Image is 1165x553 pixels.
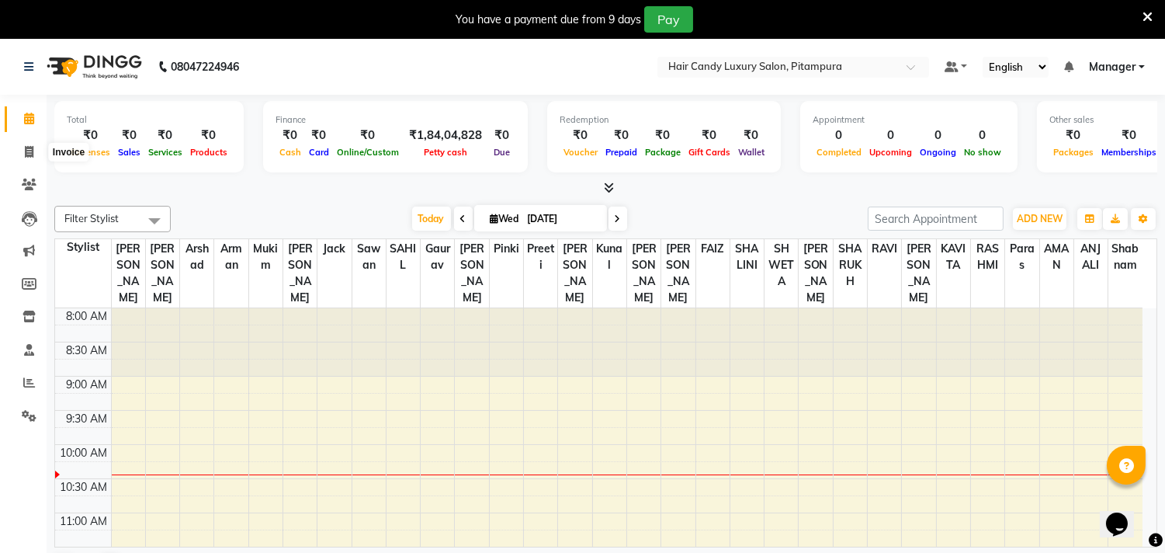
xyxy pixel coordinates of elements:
[64,343,111,359] div: 8:30 AM
[868,207,1004,231] input: Search Appointment
[186,147,231,158] span: Products
[144,127,186,144] div: ₹0
[523,207,601,231] input: 2025-09-03
[333,147,403,158] span: Online/Custom
[560,127,602,144] div: ₹0
[421,239,454,275] span: gaurav
[734,147,768,158] span: Wallet
[1040,239,1073,275] span: AMAN
[420,147,471,158] span: Petty cash
[387,239,420,275] span: SAHIL
[333,127,403,144] div: ₹0
[283,239,317,308] span: [PERSON_NAME]
[40,45,146,89] img: logo
[455,239,488,308] span: [PERSON_NAME]
[730,239,764,275] span: SHALINI
[641,147,685,158] span: Package
[813,127,865,144] div: 0
[937,239,970,275] span: KAVITA
[49,143,88,162] div: Invoice
[1097,147,1160,158] span: Memberships
[661,239,695,308] span: [PERSON_NAME]
[641,127,685,144] div: ₹0
[813,147,865,158] span: Completed
[180,239,213,275] span: Arshad
[276,113,515,127] div: Finance
[64,308,111,325] div: 8:00 AM
[305,127,333,144] div: ₹0
[916,127,960,144] div: 0
[112,239,145,308] span: [PERSON_NAME]
[64,411,111,427] div: 9:30 AM
[305,147,333,158] span: Card
[593,239,626,275] span: kunal
[902,239,935,308] span: [PERSON_NAME]
[627,239,661,308] span: [PERSON_NAME]
[560,113,768,127] div: Redemption
[55,239,111,256] div: Stylist
[1097,127,1160,144] div: ₹0
[685,127,734,144] div: ₹0
[1089,59,1136,75] span: Manager
[960,147,1005,158] span: No show
[490,147,514,158] span: Due
[971,239,1004,275] span: RASHMI
[412,207,451,231] span: Today
[114,147,144,158] span: Sales
[644,6,693,33] button: Pay
[146,239,179,308] span: [PERSON_NAME]
[960,127,1005,144] div: 0
[57,513,111,530] div: 11:00 AM
[186,127,231,144] div: ₹0
[834,239,867,291] span: SHARUKH
[276,147,305,158] span: Cash
[276,127,305,144] div: ₹0
[317,239,351,259] span: Jack
[602,127,641,144] div: ₹0
[1049,127,1097,144] div: ₹0
[813,113,1005,127] div: Appointment
[1108,239,1142,275] span: shabnam
[1049,147,1097,158] span: Packages
[67,127,114,144] div: ₹0
[403,127,488,144] div: ₹1,84,04,828
[171,45,239,89] b: 08047224946
[524,239,557,275] span: preeti
[1017,213,1063,224] span: ADD NEW
[1074,239,1108,275] span: ANJALI
[734,127,768,144] div: ₹0
[249,239,283,275] span: Mukim
[1100,491,1149,537] iframe: chat widget
[865,147,916,158] span: Upcoming
[696,239,730,259] span: FAIZ
[114,127,144,144] div: ₹0
[352,239,386,275] span: sawan
[685,147,734,158] span: Gift Cards
[799,239,832,308] span: [PERSON_NAME]
[558,239,591,308] span: [PERSON_NAME]
[57,445,111,461] div: 10:00 AM
[64,377,111,393] div: 9:00 AM
[865,127,916,144] div: 0
[490,239,523,259] span: pinki
[214,239,248,275] span: Arman
[67,113,231,127] div: Total
[916,147,960,158] span: Ongoing
[144,147,186,158] span: Services
[456,12,641,28] div: You have a payment due from 9 days
[1005,239,1038,275] span: paras
[57,479,111,496] div: 10:30 AM
[560,147,602,158] span: Voucher
[868,239,901,259] span: RAVI
[64,212,119,224] span: Filter Stylist
[1013,208,1066,230] button: ADD NEW
[602,147,641,158] span: Prepaid
[488,127,515,144] div: ₹0
[487,213,523,224] span: Wed
[765,239,798,291] span: SHWETA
